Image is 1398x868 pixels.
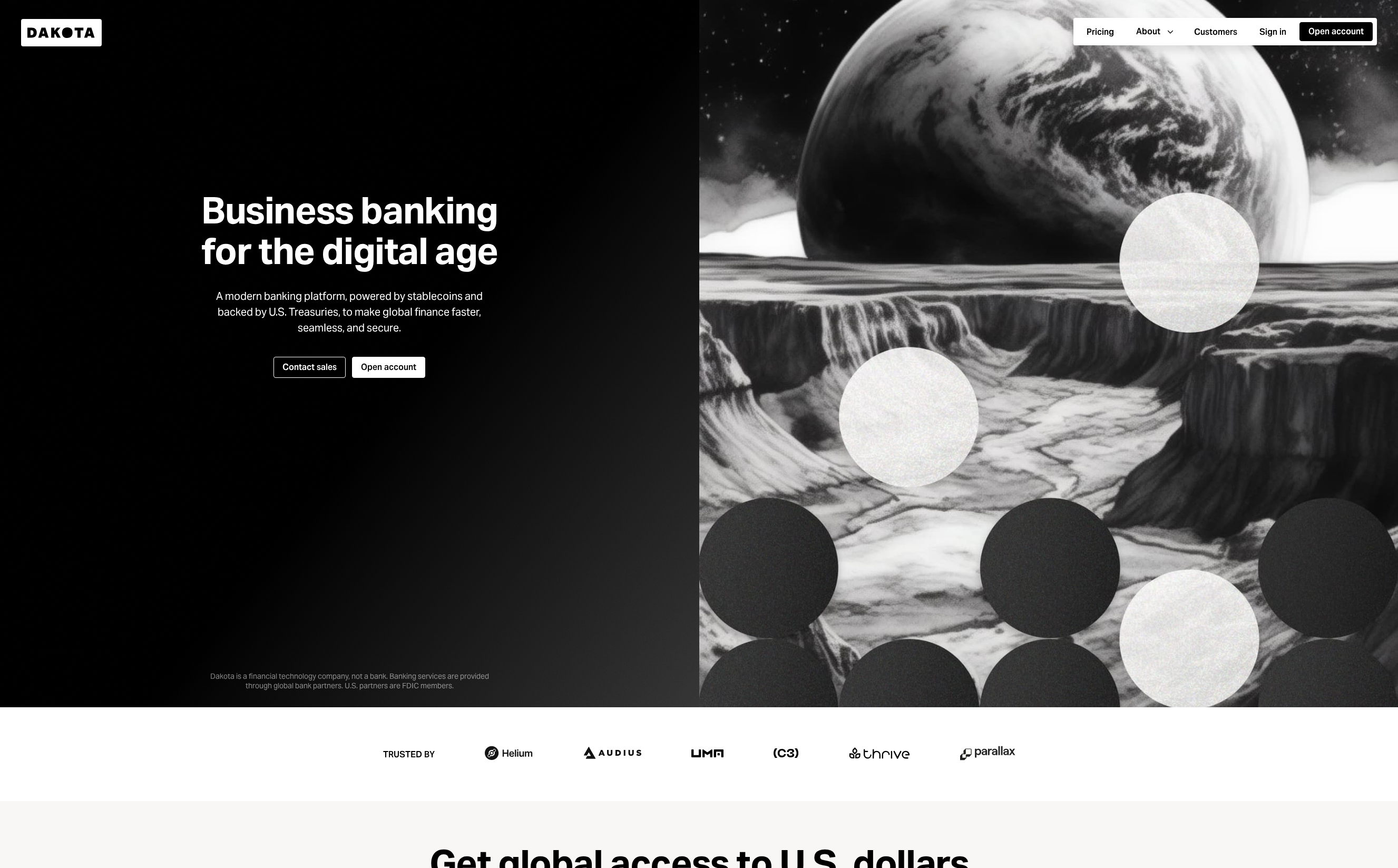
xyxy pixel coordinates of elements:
a: Customers [1185,22,1246,42]
img: logo [691,749,724,757]
button: About [1127,22,1181,41]
img: logo [849,747,910,759]
div: Trusted by [383,740,435,768]
img: logo [584,745,641,760]
div: A modern banking platform, powered by stablecoins and backed by U.S. Treasuries, to make global f... [207,288,492,336]
a: Sign in [1250,22,1295,42]
img: logo [485,746,534,760]
button: Pricing [1078,23,1123,42]
button: Contact sales [273,357,346,378]
div: About [1136,26,1160,37]
button: Sign in [1250,23,1295,42]
button: Customers [1185,23,1246,42]
button: Open account [1299,22,1373,41]
div: Dakota is a financial technology company, not a bank. Banking services are provided through globa... [191,655,507,690]
h1: Business banking for the digital age [188,190,511,271]
img: logo [774,748,799,758]
a: Pricing [1078,22,1123,42]
button: Open account [352,357,425,378]
img: logo [960,746,1015,760]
